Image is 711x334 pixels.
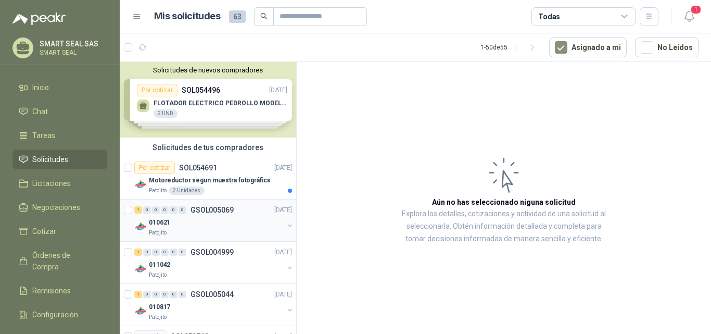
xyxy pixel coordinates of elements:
span: 1 [690,5,702,15]
div: 0 [143,291,151,298]
p: Patojito [149,229,167,237]
div: 1 [134,206,142,214]
p: [DATE] [274,163,292,173]
div: 0 [143,249,151,256]
span: search [260,13,268,20]
img: Company Logo [134,178,147,191]
p: SMART SEAL SAS [40,40,105,47]
a: Configuración [12,305,107,325]
div: 0 [179,206,186,214]
button: 1 [680,7,699,26]
button: Solicitudes de nuevos compradores [124,66,292,74]
div: 0 [161,291,169,298]
span: Inicio [32,82,49,93]
a: Negociaciones [12,197,107,217]
div: 0 [152,291,160,298]
button: No Leídos [635,38,699,57]
p: Patojito [149,271,167,279]
a: Solicitudes [12,150,107,169]
span: Tareas [32,130,55,141]
a: 1 0 0 0 0 0 GSOL004999[DATE] Company Logo011042Patojito [134,246,294,279]
div: 1 - 50 de 55 [480,39,541,56]
p: [DATE] [274,205,292,215]
a: Órdenes de Compra [12,245,107,277]
span: Cotizar [32,226,56,237]
img: Company Logo [134,220,147,233]
a: 1 0 0 0 0 0 GSOL005044[DATE] Company Logo010817Patojito [134,288,294,321]
img: Company Logo [134,263,147,275]
div: 0 [161,206,169,214]
div: 0 [170,206,177,214]
div: Solicitudes de tus compradores [120,138,296,157]
div: 0 [161,249,169,256]
p: SOL054691 [179,164,217,171]
p: SMART SEAL [40,50,105,56]
a: 1 0 0 0 0 0 GSOL005069[DATE] Company Logo010621Patojito [134,204,294,237]
span: Configuración [32,309,78,320]
h1: Mis solicitudes [154,9,221,24]
h3: Aún no has seleccionado niguna solicitud [432,196,576,208]
div: 1 [134,249,142,256]
div: 0 [143,206,151,214]
p: GSOL004999 [191,249,234,256]
div: 0 [170,291,177,298]
span: Licitaciones [32,178,71,189]
div: Todas [538,11,560,22]
div: 0 [152,206,160,214]
div: 0 [179,249,186,256]
p: Patojito [149,313,167,321]
p: 010817 [149,302,170,312]
span: Solicitudes [32,154,68,165]
a: Licitaciones [12,174,107,193]
p: 011042 [149,260,170,270]
div: 0 [152,249,160,256]
p: 010621 [149,218,170,228]
p: GSOL005044 [191,291,234,298]
a: Remisiones [12,281,107,301]
p: Motoreductor segun muestra fotográfica [149,176,270,185]
span: Chat [32,106,48,117]
img: Logo peakr [12,13,66,25]
p: [DATE] [274,248,292,257]
img: Company Logo [134,305,147,317]
a: Inicio [12,78,107,97]
span: Remisiones [32,285,71,296]
p: Explora los detalles, cotizaciones y actividad de una solicitud al seleccionarla. Obtén informaci... [401,208,607,245]
div: 0 [170,249,177,256]
span: Órdenes de Compra [32,250,97,273]
p: [DATE] [274,290,292,300]
div: Por cotizar [134,162,175,174]
a: Por cotizarSOL054691[DATE] Company LogoMotoreductor segun muestra fotográficaPatojito2 Unidades [120,157,296,200]
div: 2 Unidades [169,187,205,195]
a: Chat [12,102,107,121]
p: Patojito [149,187,167,195]
a: Cotizar [12,221,107,241]
div: 1 [134,291,142,298]
a: Tareas [12,126,107,145]
p: GSOL005069 [191,206,234,214]
span: 63 [229,10,246,23]
div: Solicitudes de nuevos compradoresPor cotizarSOL054496[DATE] FLOTADOR ELECTRICO PEDROLLO MODELO VI... [120,62,296,138]
span: Negociaciones [32,202,80,213]
button: Asignado a mi [549,38,627,57]
div: 0 [179,291,186,298]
